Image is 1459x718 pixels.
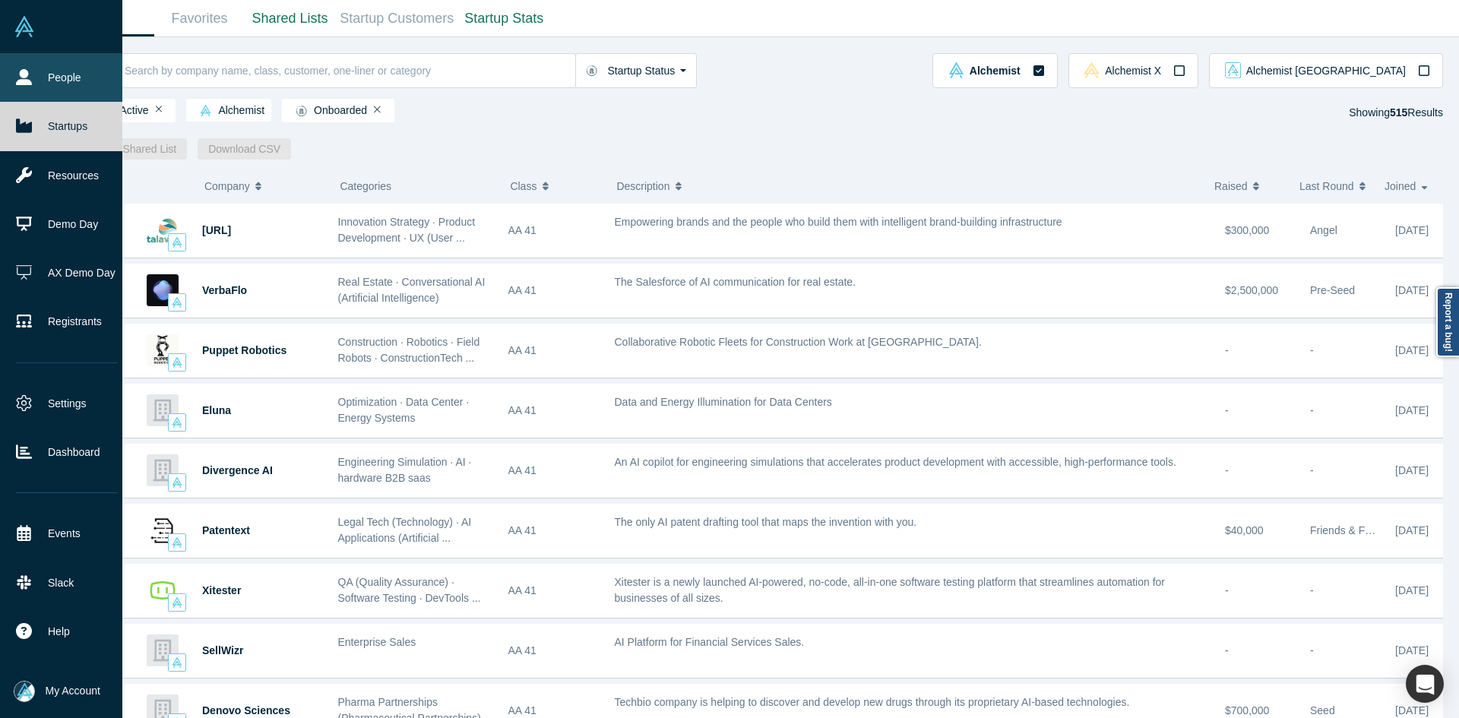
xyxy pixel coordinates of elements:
[1225,344,1229,356] span: -
[338,336,480,364] span: Construction · Robotics · Field Robots · ConstructionTech ...
[1310,704,1335,716] span: Seed
[95,105,149,117] span: Active
[88,138,188,160] button: New Shared List
[202,464,273,476] span: Divergence AI
[1310,284,1355,296] span: Pre-Seed
[204,170,250,202] span: Company
[1385,170,1432,202] button: Joined
[615,576,1165,604] span: Xitester is a newly launched AI-powered, no-code, all-in-one software testing platform that strea...
[154,1,245,36] a: Favorites
[202,404,231,416] a: Eluna
[147,334,179,366] img: Puppet Robotics's Logo
[46,683,100,699] span: My Account
[1225,464,1229,476] span: -
[970,65,1021,76] span: Alchemist
[615,456,1176,468] span: An AI copilot for engineering simulations that accelerates product development with accessible, h...
[1310,524,1390,536] span: Friends & Family
[459,1,549,36] a: Startup Stats
[1395,704,1429,716] span: [DATE]
[1225,584,1229,596] span: -
[1310,464,1314,476] span: -
[338,216,476,244] span: Innovation Strategy · Product Development · UX (User ...
[1395,224,1429,236] span: [DATE]
[615,396,832,408] span: Data and Energy Illumination for Data Centers
[48,624,70,640] span: Help
[1214,170,1248,202] span: Raised
[335,1,459,36] a: Startup Customers
[1310,344,1314,356] span: -
[616,170,1198,202] button: Description
[200,105,211,116] img: alchemist Vault Logo
[193,105,264,117] span: Alchemist
[147,574,179,606] img: Xitester's Logo
[586,65,597,77] img: Startup status
[1209,53,1443,88] button: alchemist_aj Vault LogoAlchemist [GEOGRAPHIC_DATA]
[202,644,243,656] a: SellWizr
[1310,644,1314,656] span: -
[172,657,182,668] img: alchemist Vault Logo
[202,704,290,716] a: Denovo Sciences
[338,456,472,484] span: Engineering Simulation · AI · hardware B2B saas
[202,284,247,296] a: VerbaFlo
[202,524,250,536] a: Patentext
[615,636,805,648] span: AI Platform for Financial Services Sales.
[147,634,179,666] img: SellWizr's Logo
[615,276,856,288] span: The Salesforce of AI communication for real estate.
[147,394,179,426] img: Eluna's Logo
[1385,170,1416,202] span: Joined
[1068,53,1198,88] button: alchemistx Vault LogoAlchemist X
[296,105,307,117] img: Startup status
[202,584,241,596] a: Xitester
[123,52,575,88] input: Search by company name, class, customer, one-liner or category
[615,336,982,348] span: Collaborative Robotic Fleets for Construction Work at [GEOGRAPHIC_DATA].
[1246,65,1406,76] span: Alchemist [GEOGRAPHIC_DATA]
[1310,404,1314,416] span: -
[1310,224,1337,236] span: Angel
[615,516,917,528] span: The only AI patent drafting tool that maps the invention with you.
[172,297,182,308] img: alchemist Vault Logo
[508,324,599,377] div: AA 41
[932,53,1057,88] button: alchemist Vault LogoAlchemist
[172,417,182,428] img: alchemist Vault Logo
[1105,65,1161,76] span: Alchemist X
[1349,106,1443,119] span: Showing Results
[1436,287,1459,357] a: Report a bug!
[948,62,964,78] img: alchemist Vault Logo
[1299,170,1354,202] span: Last Round
[616,170,669,202] span: Description
[202,344,286,356] span: Puppet Robotics
[1084,62,1100,78] img: alchemistx Vault Logo
[172,357,182,368] img: alchemist Vault Logo
[14,681,35,702] img: Mia Scott's Account
[1225,704,1269,716] span: $700,000
[1214,170,1283,202] button: Raised
[245,1,335,36] a: Shared Lists
[172,597,182,608] img: alchemist Vault Logo
[338,276,486,304] span: Real Estate · Conversational AI (Artificial Intelligence)
[198,138,291,160] button: Download CSV
[1225,404,1229,416] span: -
[172,237,182,248] img: alchemist Vault Logo
[202,224,231,236] a: [URL]
[289,105,367,117] span: Onboarded
[147,454,179,486] img: Divergence AI's Logo
[1395,524,1429,536] span: [DATE]
[1225,644,1229,656] span: -
[508,565,599,617] div: AA 41
[1225,524,1264,536] span: $40,000
[1395,344,1429,356] span: [DATE]
[615,696,1130,708] span: Techbio company is helping to discover and develop new drugs through its proprietary AI-based tec...
[1225,224,1269,236] span: $300,000
[338,576,481,604] span: QA (Quality Assurance) · Software Testing · DevTools ...
[508,625,599,677] div: AA 41
[615,216,1062,228] span: Empowering brands and the people who build them with intelligent brand-building infrastructure
[1395,284,1429,296] span: [DATE]
[147,214,179,246] img: Talawa.ai's Logo
[374,104,381,115] button: Remove Filter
